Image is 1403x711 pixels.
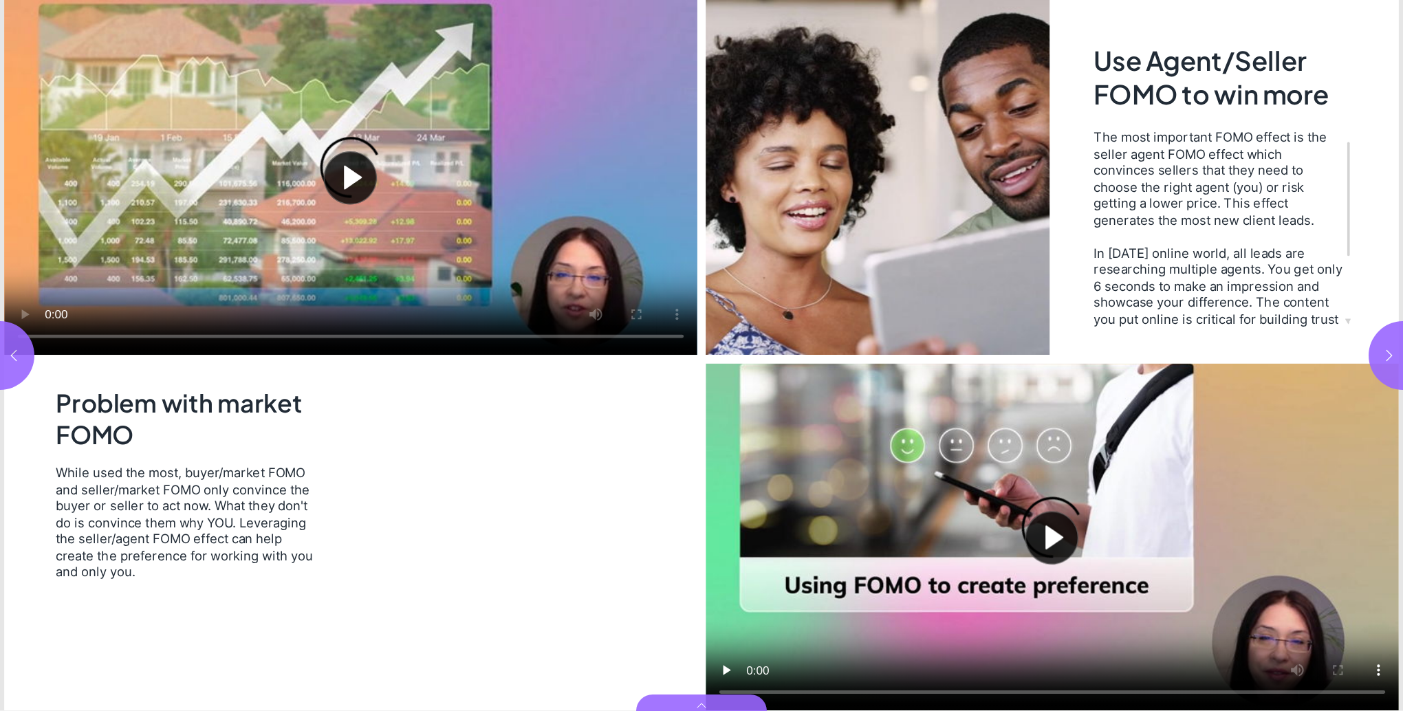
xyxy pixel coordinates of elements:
[1094,245,1343,344] div: In [DATE] online world, all leads are researching multiple agents. You get only 6 seconds to make...
[1094,44,1347,116] h2: Use Agent/Seller FOMO to win more
[56,387,318,452] h2: Problem with market FOMO
[1094,129,1343,228] div: The most important FOMO effect is the seller agent FOMO effect which convinces sellers that they ...
[56,465,314,580] span: While used the most, buyer/market FOMO and seller/market FOMO only convince the buyer or seller t...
